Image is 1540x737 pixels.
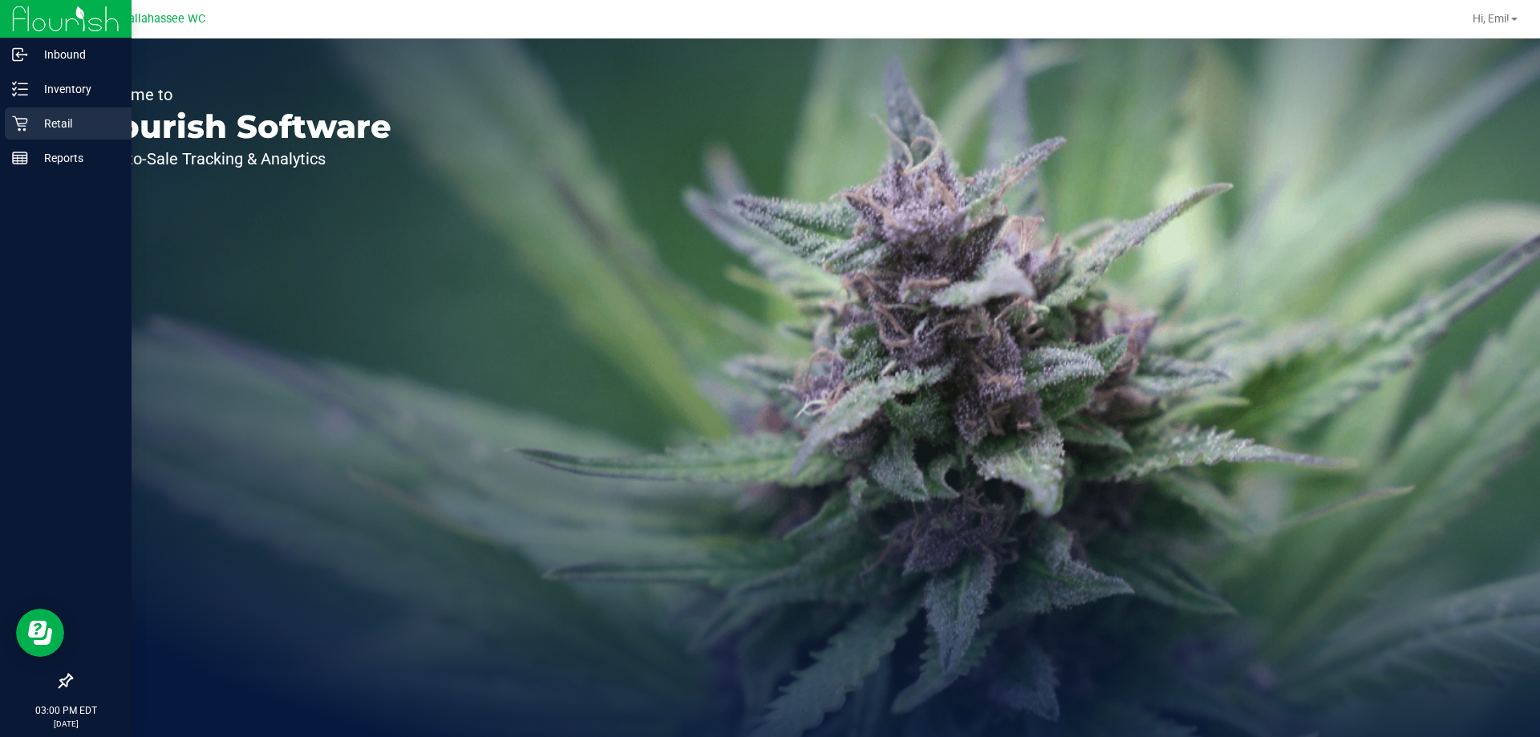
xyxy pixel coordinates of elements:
[28,148,124,168] p: Reports
[1473,12,1510,25] span: Hi, Emi!
[87,151,391,167] p: Seed-to-Sale Tracking & Analytics
[87,87,391,103] p: Welcome to
[28,79,124,99] p: Inventory
[122,12,205,26] span: Tallahassee WC
[28,45,124,64] p: Inbound
[7,718,124,730] p: [DATE]
[16,609,64,657] iframe: Resource center
[12,150,28,166] inline-svg: Reports
[87,111,391,143] p: Flourish Software
[12,115,28,132] inline-svg: Retail
[12,47,28,63] inline-svg: Inbound
[7,703,124,718] p: 03:00 PM EDT
[12,81,28,97] inline-svg: Inventory
[28,114,124,133] p: Retail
